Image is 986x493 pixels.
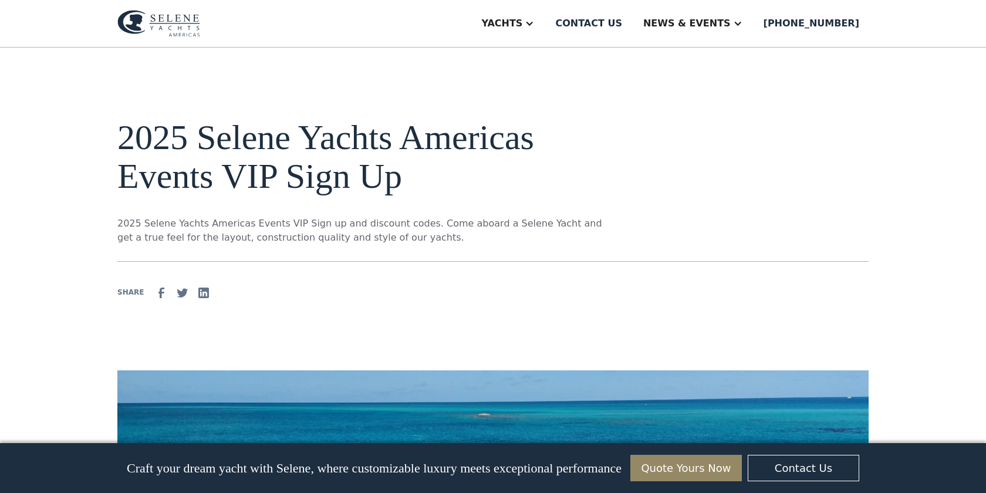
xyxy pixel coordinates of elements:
[748,455,859,481] a: Contact Us
[117,217,606,245] p: 2025 Selene Yachts Americas Events VIP Sign up and discount codes. Come aboard a Selene Yacht and...
[117,287,144,298] div: SHARE
[630,455,742,481] a: Quote Yours Now
[555,16,622,31] div: Contact us
[154,286,168,300] img: facebook
[643,16,731,31] div: News & EVENTS
[117,10,200,37] img: logo
[197,286,211,300] img: Linkedin
[127,461,622,476] p: Craft your dream yacht with Selene, where customizable luxury meets exceptional performance
[117,118,606,195] h1: 2025 Selene Yachts Americas Events VIP Sign Up
[481,16,522,31] div: Yachts
[764,16,859,31] div: [PHONE_NUMBER]
[175,286,190,300] img: Twitter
